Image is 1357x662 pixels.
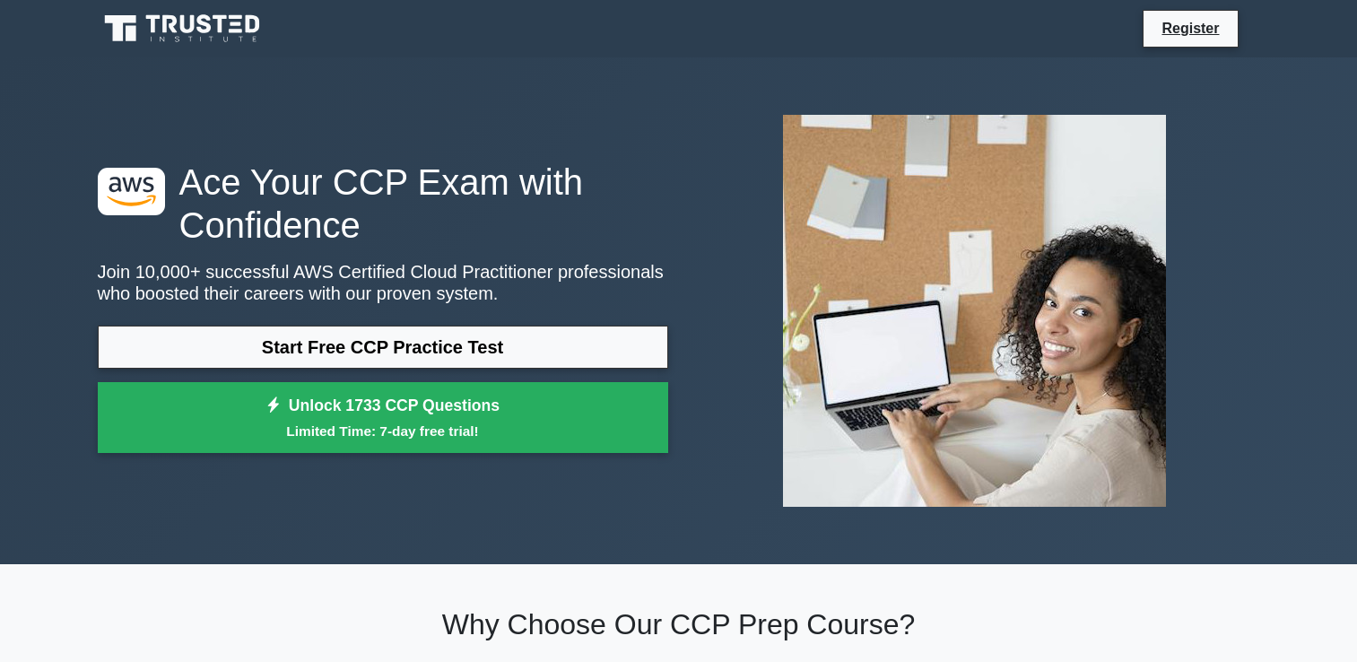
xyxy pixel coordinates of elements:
[98,382,668,454] a: Unlock 1733 CCP QuestionsLimited Time: 7-day free trial!
[120,421,646,441] small: Limited Time: 7-day free trial!
[98,261,668,304] p: Join 10,000+ successful AWS Certified Cloud Practitioner professionals who boosted their careers ...
[98,607,1260,641] h2: Why Choose Our CCP Prep Course?
[98,161,668,247] h1: Ace Your CCP Exam with Confidence
[98,326,668,369] a: Start Free CCP Practice Test
[1151,17,1230,39] a: Register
